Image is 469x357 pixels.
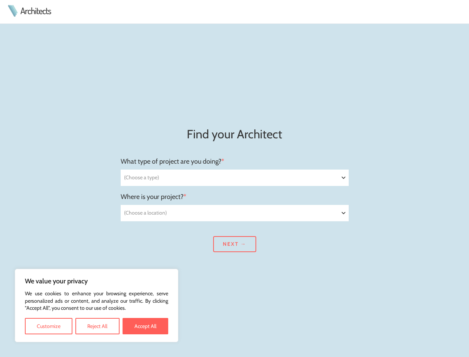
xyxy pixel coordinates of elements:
[6,5,19,17] img: Architects
[121,125,349,143] h1: Find your Architect
[25,290,168,312] p: We use cookies to enhance your browsing experience, serve personalized ads or content, and analyz...
[25,318,72,334] button: Customize
[75,318,119,334] button: Reject All
[121,157,349,167] h3: What type of project are you doing?
[25,277,168,286] p: We value your privacy
[20,6,51,15] a: Architects
[121,192,349,202] h3: Where is your project?
[123,318,168,334] button: Accept All
[213,236,256,252] input: Next →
